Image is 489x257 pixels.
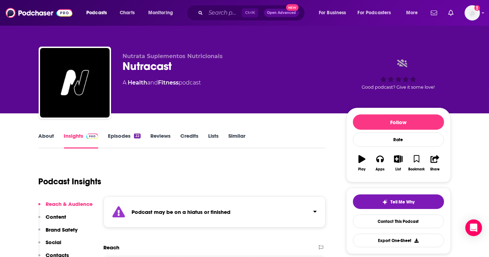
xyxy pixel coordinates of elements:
[6,6,72,19] img: Podchaser - Follow, Share and Rate Podcasts
[38,239,62,252] button: Social
[39,176,102,187] h1: Podcast Insights
[143,7,182,18] button: open menu
[353,194,444,209] button: tell me why sparkleTell Me Why
[180,132,198,148] a: Credits
[193,5,311,21] div: Search podcasts, credits, & more...
[267,11,296,15] span: Open Advanced
[38,201,93,214] button: Reach & Audience
[81,7,116,18] button: open menu
[228,132,245,148] a: Similar
[465,219,482,236] div: Open Intercom Messenger
[353,114,444,130] button: Follow
[314,7,355,18] button: open menu
[115,7,139,18] a: Charts
[264,9,299,17] button: Open AdvancedNew
[371,151,389,176] button: Apps
[319,8,346,18] span: For Business
[286,4,299,11] span: New
[406,8,418,18] span: More
[206,7,242,18] input: Search podcasts, credits, & more...
[128,79,148,86] a: Health
[148,79,158,86] span: and
[353,7,401,18] button: open menu
[46,239,62,246] p: Social
[64,132,98,148] a: InsightsPodchaser Pro
[465,5,480,21] button: Show profile menu
[46,214,66,220] p: Content
[474,5,480,11] svg: Add a profile image
[382,199,388,205] img: tell me why sparkle
[445,7,456,19] a: Show notifications dropdown
[346,53,451,96] div: Good podcast? Give it some love!
[134,134,140,138] div: 22
[408,151,426,176] button: Bookmark
[362,85,435,90] span: Good podcast? Give it some love!
[358,167,365,171] div: Play
[401,7,427,18] button: open menu
[353,132,444,147] div: Rate
[123,79,201,87] div: A podcast
[86,134,98,139] img: Podchaser Pro
[150,132,171,148] a: Reviews
[376,167,385,171] div: Apps
[396,167,401,171] div: List
[46,201,93,207] p: Reach & Audience
[40,48,110,118] img: Nutracast
[208,132,219,148] a: Lists
[408,167,425,171] div: Bookmark
[104,196,326,227] section: Click to expand status details
[158,79,179,86] a: Fitness
[120,8,135,18] span: Charts
[86,8,107,18] span: Podcasts
[391,199,415,205] span: Tell Me Why
[465,5,480,21] img: User Profile
[123,53,223,59] span: Nutrata Suplementos Nutricionais
[242,8,258,17] span: Ctrl K
[108,132,140,148] a: Episodes22
[104,244,120,251] h2: Reach
[353,234,444,247] button: Export One-Sheet
[389,151,407,176] button: List
[353,151,371,176] button: Play
[38,226,78,239] button: Brand Safety
[132,209,231,215] strong: Podcast may be on a hiatus or finished
[46,226,78,233] p: Brand Safety
[426,151,444,176] button: Share
[148,8,173,18] span: Monitoring
[39,132,54,148] a: About
[38,214,66,226] button: Content
[358,8,391,18] span: For Podcasters
[428,7,440,19] a: Show notifications dropdown
[465,5,480,21] span: Logged in as hjones
[430,167,440,171] div: Share
[353,215,444,228] a: Contact This Podcast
